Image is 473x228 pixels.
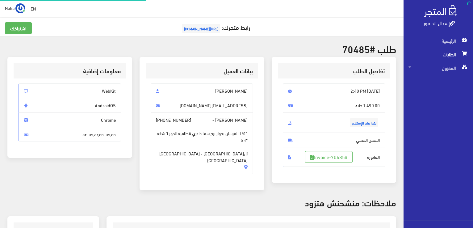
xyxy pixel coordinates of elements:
[19,112,121,127] span: Chrome
[408,34,468,48] span: الرئيسية
[404,34,473,48] a: الرئيسية
[408,48,468,61] span: الطلبات
[151,83,253,98] span: [PERSON_NAME]
[156,123,248,164] span: ١/٥٦ الفرسان بجوار برج سما داءري قطاميه الدور ٦ شقه ٤٠٣ ال[GEOGRAPHIC_DATA] - [GEOGRAPHIC_DATA], ...
[31,5,36,12] u: EN
[19,127,121,142] span: ar-us,ar,en-us,en
[19,98,121,113] span: AndroidOS
[15,3,25,13] img: ...
[350,118,378,127] span: نقدا عند الإستلام
[408,61,468,75] span: المخزون
[151,112,253,174] span: [PERSON_NAME] -
[283,83,385,98] span: [DATE] 2:40 PM
[151,68,253,74] h3: بيانات العميل
[5,3,25,13] a: ... Noha
[19,68,121,74] h3: معلومات إضافية
[404,48,473,61] a: الطلبات
[156,116,191,123] span: [PHONE_NUMBER]
[424,5,457,17] img: .
[151,98,253,113] span: [EMAIL_ADDRESS][DOMAIN_NAME]
[5,4,15,12] span: Noha
[283,98,385,113] span: 1,490.00 جنيه
[181,21,250,33] a: رابط متجرك:[URL][DOMAIN_NAME]
[404,61,473,75] a: المخزون
[182,24,220,33] span: [URL][DOMAIN_NAME]
[7,43,396,54] h2: طلب #70485
[283,68,385,74] h3: تفاصيل الطلب
[7,198,396,207] h3: ملاحظات: منشحنش هتزود
[305,151,353,163] a: #Invoice-70485
[19,83,121,98] span: WebKit
[5,22,32,34] a: اشتراكك
[28,3,38,14] a: EN
[424,18,455,27] a: إسدال اند مور
[283,133,385,147] span: الشحن المحلي
[283,147,385,167] span: الفاتورة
